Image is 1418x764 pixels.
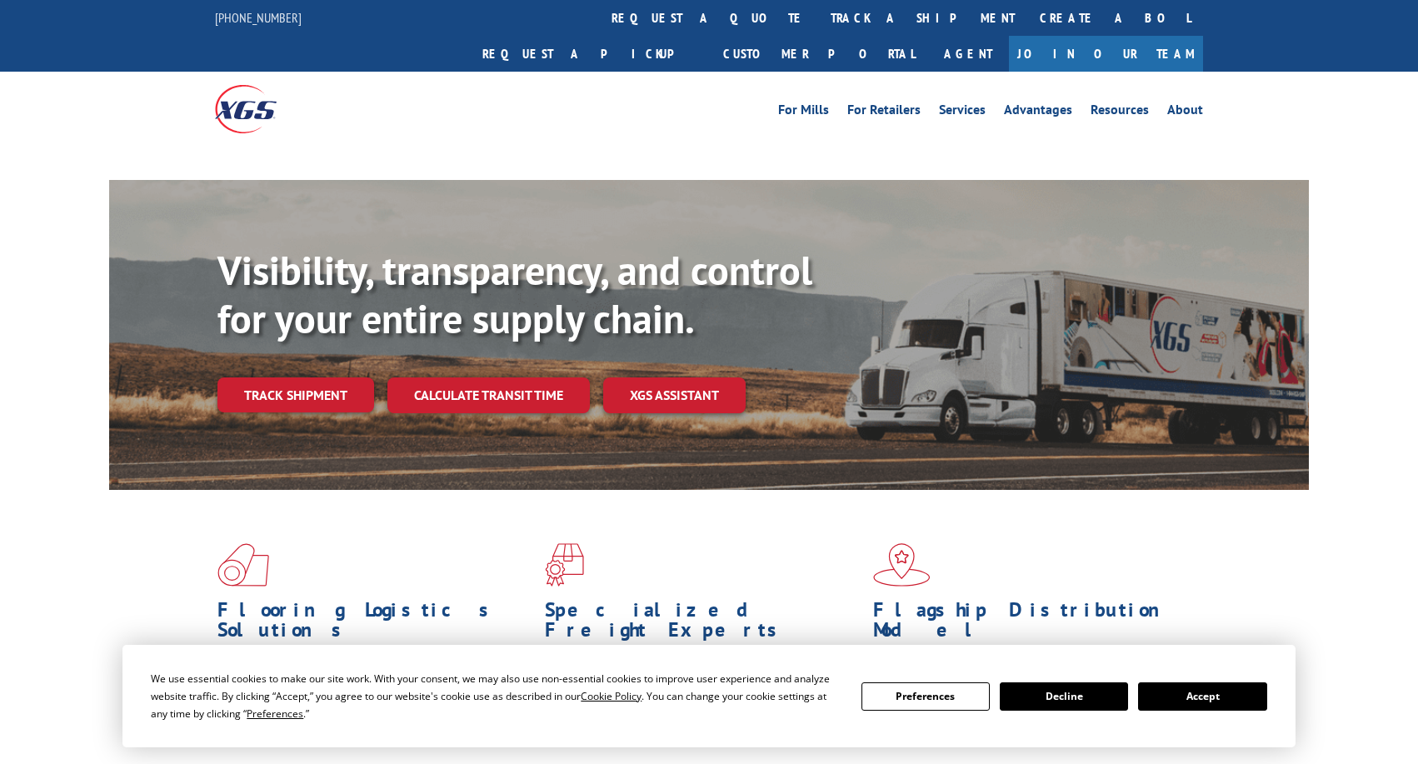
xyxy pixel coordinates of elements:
[603,377,746,413] a: XGS ASSISTANT
[927,36,1009,72] a: Agent
[217,377,374,412] a: Track shipment
[1000,682,1128,711] button: Decline
[861,682,990,711] button: Preferences
[217,244,812,344] b: Visibility, transparency, and control for your entire supply chain.
[847,103,921,122] a: For Retailers
[711,36,927,72] a: Customer Portal
[217,600,532,648] h1: Flooring Logistics Solutions
[217,543,269,587] img: xgs-icon-total-supply-chain-intelligence-red
[545,600,860,648] h1: Specialized Freight Experts
[939,103,986,122] a: Services
[873,600,1188,648] h1: Flagship Distribution Model
[778,103,829,122] a: For Mills
[1091,103,1149,122] a: Resources
[387,377,590,413] a: Calculate transit time
[545,543,584,587] img: xgs-icon-focused-on-flooring-red
[1138,682,1266,711] button: Accept
[1004,103,1072,122] a: Advantages
[122,645,1296,747] div: Cookie Consent Prompt
[470,36,711,72] a: Request a pickup
[581,689,642,703] span: Cookie Policy
[215,9,302,26] a: [PHONE_NUMBER]
[247,707,303,721] span: Preferences
[873,543,931,587] img: xgs-icon-flagship-distribution-model-red
[1167,103,1203,122] a: About
[1009,36,1203,72] a: Join Our Team
[151,670,841,722] div: We use essential cookies to make our site work. With your consent, we may also use non-essential ...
